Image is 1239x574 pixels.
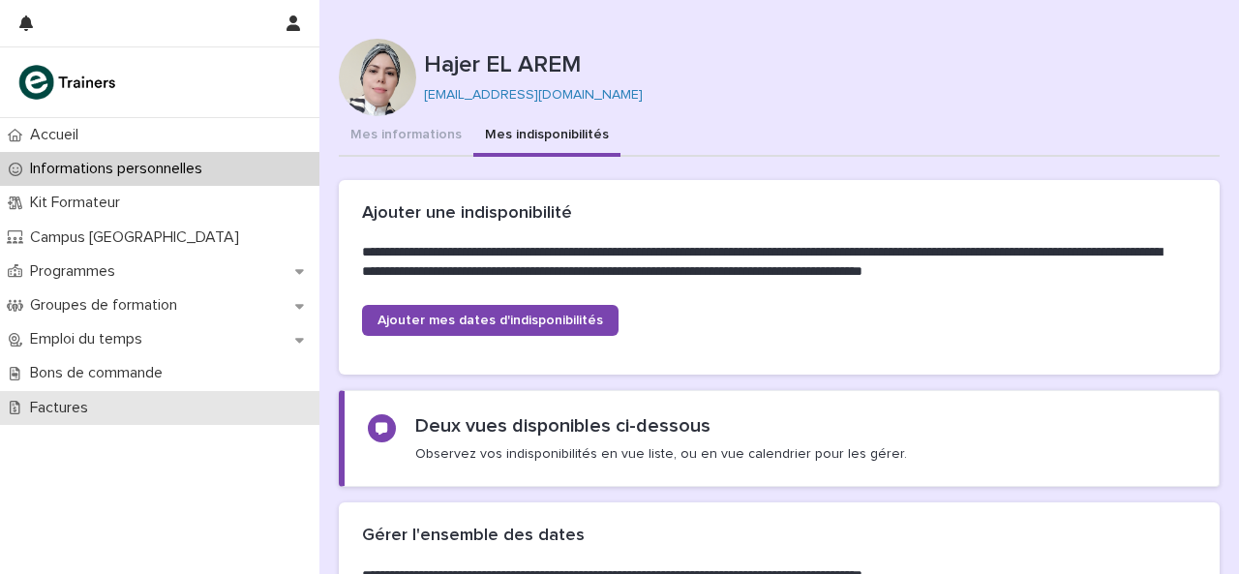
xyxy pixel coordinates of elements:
[362,526,585,547] h2: Gérer l'ensemble des dates
[339,116,473,157] button: Mes informations
[362,305,619,336] a: Ajouter mes dates d'indisponibilités
[22,296,193,315] p: Groupes de formation
[424,88,643,102] a: [EMAIL_ADDRESS][DOMAIN_NAME]
[22,364,178,382] p: Bons de commande
[22,126,94,144] p: Accueil
[415,414,710,438] h2: Deux vues disponibles ci-dessous
[22,228,255,247] p: Campus [GEOGRAPHIC_DATA]
[362,203,572,225] h2: Ajouter une indisponibilité
[473,116,620,157] button: Mes indisponibilités
[378,314,603,327] span: Ajouter mes dates d'indisponibilités
[22,262,131,281] p: Programmes
[22,399,104,417] p: Factures
[22,194,136,212] p: Kit Formateur
[22,160,218,178] p: Informations personnelles
[424,51,1212,79] p: Hajer EL AREM
[15,63,122,102] img: K0CqGN7SDeD6s4JG8KQk
[22,330,158,348] p: Emploi du temps
[415,445,907,463] p: Observez vos indisponibilités en vue liste, ou en vue calendrier pour les gérer.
